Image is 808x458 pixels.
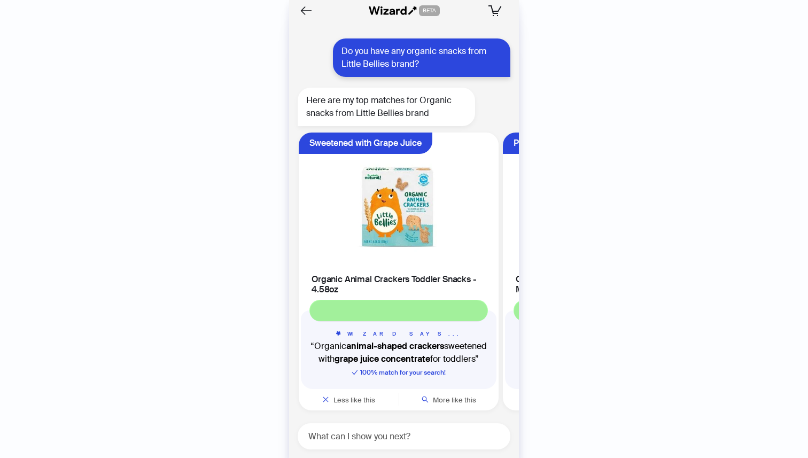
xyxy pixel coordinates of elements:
div: Perfect First Snack [514,133,588,154]
b: animal-shaped crackers [346,340,444,352]
b: grape juice concentrate [335,353,430,364]
q: designed for and subtle flavors [514,340,692,366]
div: Do you have any organic snacks from Little Bellies brand? [333,38,510,77]
div: Here are my top matches for Organic snacks from Little Bellies brand [298,88,475,126]
button: Less like this [299,389,399,410]
span: Less like this [333,395,375,405]
button: More like this [399,389,499,410]
q: Organic sweetened with for toddlers [309,340,488,366]
span: close [322,396,329,403]
span: BETA [419,5,440,16]
div: Sweetened with Grape Juice [309,133,422,154]
h5: WIZARD SAYS... [514,330,692,338]
span: search [422,396,429,403]
img: Organic Animal Crackers Toddler Snacks - 4.58oz [305,139,492,268]
span: More like this [433,395,476,405]
button: Back [298,2,315,19]
h4: Organic Strawberry Pick-Me Sticks 7+ Months (0.56 oz) [516,274,690,294]
span: check [352,369,358,376]
h5: WIZARD SAYS... [309,330,488,338]
img: Organic Strawberry Pick-Me Sticks 7+ Months (0.56 oz) [509,139,696,268]
span: 100 % match for your search! [352,368,446,377]
h4: Organic Animal Crackers Toddler Snacks - 4.58oz [312,274,486,294]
